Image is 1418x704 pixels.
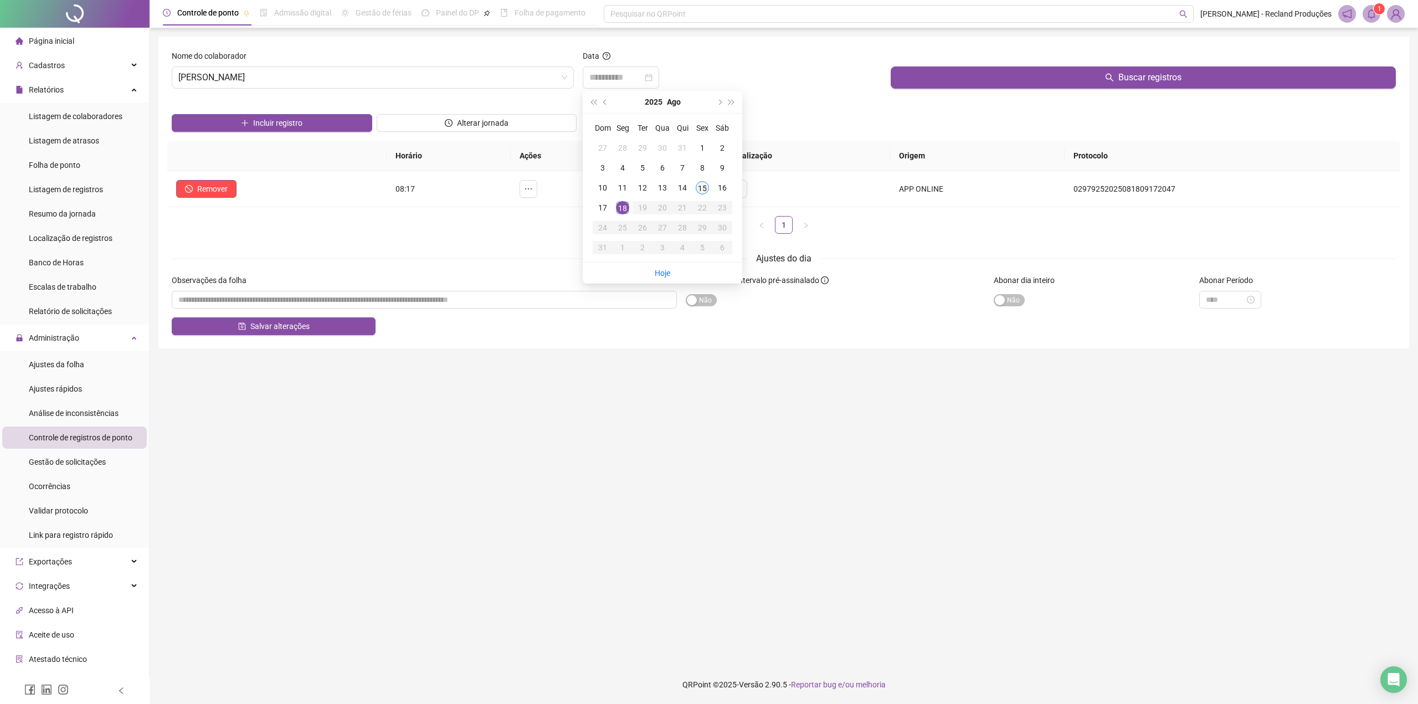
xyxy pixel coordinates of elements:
td: 2025-08-28 [672,218,692,238]
button: super-next-year [726,91,738,113]
div: 17 [596,201,609,214]
div: 6 [716,241,729,254]
div: 12 [636,181,649,194]
span: Relatórios [29,85,64,94]
span: solution [16,655,23,663]
td: 2025-08-02 [712,138,732,158]
th: Qua [653,118,672,138]
span: CAIO AUGUSTO CRISTALDO [178,67,567,88]
td: 2025-08-20 [653,198,672,218]
span: linkedin [41,684,52,695]
td: 2025-08-22 [692,198,712,218]
span: left [117,687,125,695]
button: year panel [645,91,662,113]
td: 2025-08-18 [613,198,633,218]
td: 2025-08-06 [653,158,672,178]
td: 2025-07-27 [593,138,613,158]
span: clock-circle [163,9,171,17]
span: Cadastros [29,61,65,70]
td: 2025-09-03 [653,238,672,258]
span: Listagem de registros [29,185,103,194]
div: 5 [636,161,649,174]
span: Buscar registros [1118,71,1181,84]
div: 18 [616,201,629,214]
span: left [758,222,765,229]
span: Integrações [29,582,70,590]
div: 6 [656,161,669,174]
span: Administração [29,333,79,342]
span: Ajustes do dia [756,253,811,264]
td: 2025-07-28 [613,138,633,158]
span: Atestado técnico [29,655,87,664]
span: Salvar alterações [250,320,310,332]
span: Ajustes rápidos [29,384,82,393]
div: 29 [636,141,649,155]
th: Origem [890,141,1064,171]
span: book [500,9,508,17]
label: Nome do colaborador [172,50,254,62]
th: Ações [511,141,621,171]
td: 2025-08-13 [653,178,672,198]
td: 2025-08-09 [712,158,732,178]
td: 2025-08-01 [692,138,712,158]
td: 2025-08-05 [633,158,653,178]
span: Controle de ponto [177,8,239,17]
td: 2025-09-06 [712,238,732,258]
div: 22 [696,201,709,214]
span: Validar protocolo [29,506,88,515]
td: APP ONLINE [890,171,1064,207]
span: Exportações [29,557,72,566]
span: pushpin [243,10,250,17]
button: Remover [176,180,237,198]
button: month panel [667,91,681,113]
td: 02979252025081809172047 [1065,171,1400,207]
span: Alterar jornada [457,117,508,129]
div: 30 [656,141,669,155]
span: save [238,322,246,330]
th: Seg [613,118,633,138]
div: 23 [716,201,729,214]
span: Gestão de férias [356,8,412,17]
td: 2025-07-31 [672,138,692,158]
th: Sex [692,118,712,138]
span: export [16,558,23,566]
div: 20 [656,201,669,214]
span: Versão [739,680,763,689]
div: 30 [716,221,729,234]
span: Página inicial [29,37,74,45]
button: right [797,216,815,234]
span: Data [583,52,599,60]
span: 1 [1378,5,1381,13]
span: clock-circle [445,119,453,127]
span: Admissão digital [274,8,331,17]
span: Listagem de atrasos [29,136,99,145]
span: 08:17 [395,184,415,193]
div: 3 [656,241,669,254]
span: Remover [197,183,228,195]
button: prev-year [599,91,612,113]
span: api [16,607,23,614]
li: Próxima página [797,216,815,234]
td: 2025-08-07 [672,158,692,178]
span: facebook [24,684,35,695]
span: Folha de ponto [29,161,80,169]
span: audit [16,631,23,639]
div: 16 [716,181,729,194]
td: 2025-07-29 [633,138,653,158]
span: right [803,222,809,229]
div: 1 [696,141,709,155]
span: info-circle [821,276,829,284]
span: Análise de inconsistências [29,409,119,418]
span: Desconsiderar intervalo pré-assinalado [686,276,819,285]
span: Folha de pagamento [515,8,585,17]
li: 1 [775,216,793,234]
th: Localização [721,141,890,171]
td: 2025-08-14 [672,178,692,198]
th: Horário [387,141,511,171]
span: ellipsis [524,184,533,193]
td: 2025-08-25 [613,218,633,238]
span: file-done [260,9,268,17]
span: Painel do DP [436,8,479,17]
div: 19 [636,201,649,214]
div: 24 [596,221,609,234]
